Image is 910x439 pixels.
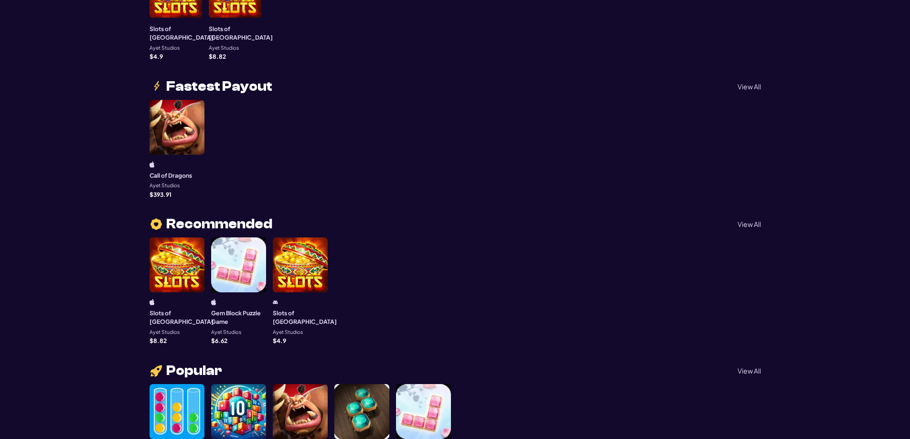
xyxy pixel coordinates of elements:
[166,364,222,377] span: Popular
[150,338,167,343] p: $ 8.82
[150,330,180,335] p: Ayet Studios
[150,299,155,305] img: ios
[211,309,266,326] h3: Gem Block Puzzle Game
[273,330,303,335] p: Ayet Studios
[209,24,273,42] h3: Slots of [GEOGRAPHIC_DATA]
[166,217,272,231] span: Recommended
[150,171,192,180] h3: Call of Dragons
[273,309,337,326] h3: Slots of [GEOGRAPHIC_DATA]
[150,183,180,188] p: Ayet Studios
[273,338,286,343] p: $ 4.9
[209,54,226,59] p: $ 8.82
[150,80,163,93] img: lightning
[738,367,761,374] p: View All
[150,45,180,51] p: Ayet Studios
[150,161,155,168] img: ios
[150,24,214,42] h3: Slots of [GEOGRAPHIC_DATA]
[150,54,163,59] p: $ 4.9
[150,364,163,378] img: rocket
[211,330,241,335] p: Ayet Studios
[738,221,761,227] p: View All
[150,192,171,197] p: $ 393.91
[209,45,239,51] p: Ayet Studios
[211,299,216,305] img: ios
[738,83,761,90] p: View All
[150,217,163,231] img: heart
[150,309,214,326] h3: Slots of [GEOGRAPHIC_DATA]
[211,338,227,343] p: $ 6.62
[166,80,272,93] span: Fastest Payout
[273,299,278,305] img: android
